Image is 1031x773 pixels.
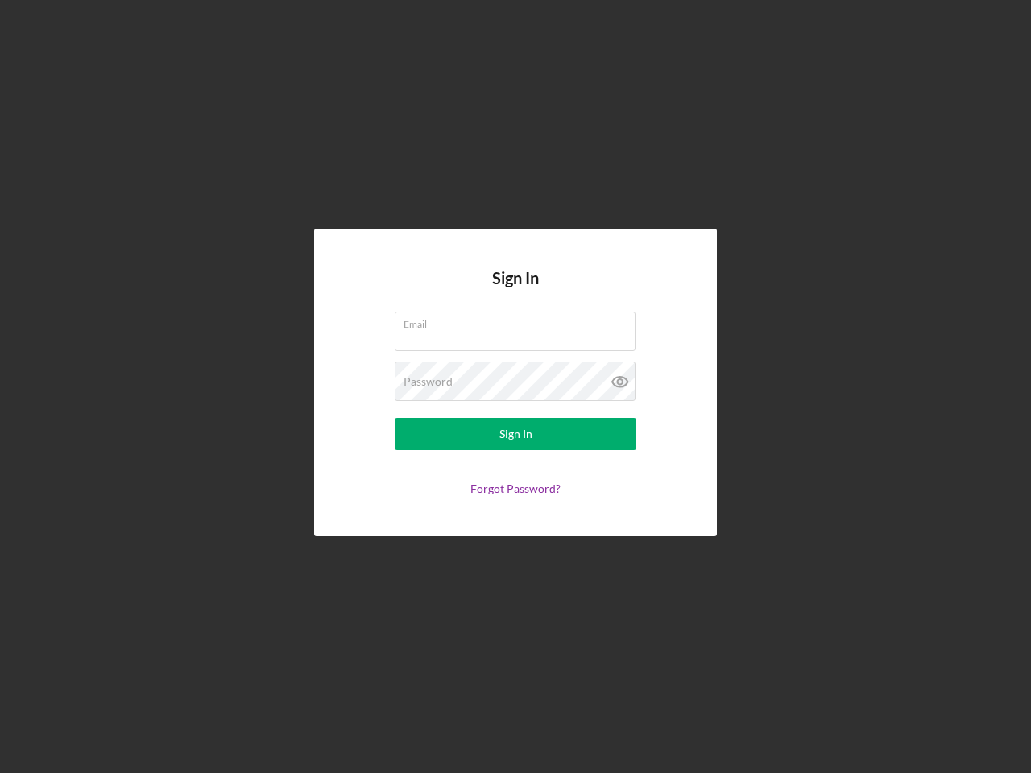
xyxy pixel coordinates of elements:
[492,269,539,312] h4: Sign In
[395,418,636,450] button: Sign In
[404,375,453,388] label: Password
[499,418,532,450] div: Sign In
[470,482,561,495] a: Forgot Password?
[404,312,636,330] label: Email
